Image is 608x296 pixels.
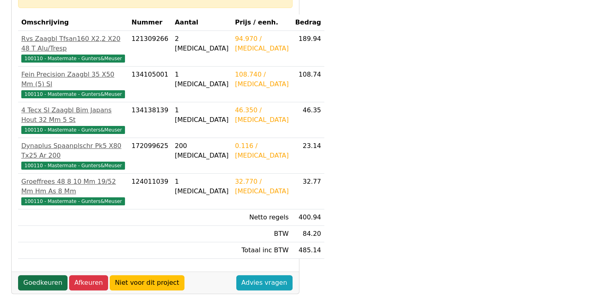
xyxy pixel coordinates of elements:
a: Fein Precision Zaagbl 35 X50 Mm (5) Sl100110 - Mastermate - Gunters&Meuser [21,70,125,99]
td: 46.35 [292,102,324,138]
div: 94.970 / [MEDICAL_DATA] [235,34,289,53]
td: 84.20 [292,226,324,242]
span: 100110 - Mastermate - Gunters&Meuser [21,126,125,134]
div: 200 [MEDICAL_DATA] [175,141,229,160]
td: 172099625 [128,138,172,174]
div: 1 [MEDICAL_DATA] [175,70,229,89]
td: 23.14 [292,138,324,174]
a: Groeffrees 48 8 10 Mm 19/52 Mm Hm As 8 Mm100110 - Mastermate - Gunters&Meuser [21,177,125,206]
div: 1 [MEDICAL_DATA] [175,105,229,125]
td: 189.94 [292,31,324,67]
a: Goedkeuren [18,275,68,290]
th: Aantal [172,14,232,31]
div: Groeffrees 48 8 10 Mm 19/52 Mm Hm As 8 Mm [21,177,125,196]
div: 46.350 / [MEDICAL_DATA] [235,105,289,125]
a: Rvs Zaagbl Tfsan160 X2,2 X20 48 T Alu/Tresp100110 - Mastermate - Gunters&Meuser [21,34,125,63]
td: 134138139 [128,102,172,138]
a: Afkeuren [69,275,108,290]
div: Fein Precision Zaagbl 35 X50 Mm (5) Sl [21,70,125,89]
th: Prijs / eenh. [232,14,292,31]
td: 32.77 [292,174,324,209]
span: 100110 - Mastermate - Gunters&Meuser [21,55,125,63]
td: Totaal inc BTW [232,242,292,259]
div: 2 [MEDICAL_DATA] [175,34,229,53]
div: 1 [MEDICAL_DATA] [175,177,229,196]
div: 0.116 / [MEDICAL_DATA] [235,141,289,160]
a: 4 Tecx Sl Zaagbl Bim Japans Hout 32 Mm 5 St100110 - Mastermate - Gunters&Meuser [21,105,125,134]
div: 108.740 / [MEDICAL_DATA] [235,70,289,89]
td: 400.94 [292,209,324,226]
td: 485.14 [292,242,324,259]
span: 100110 - Mastermate - Gunters&Meuser [21,197,125,205]
td: 121309266 [128,31,172,67]
span: 100110 - Mastermate - Gunters&Meuser [21,90,125,98]
td: BTW [232,226,292,242]
th: Nummer [128,14,172,31]
a: Niet voor dit project [110,275,184,290]
a: Dynaplus Spaanplschr Pk5 X80 Tx25 Ar 200100110 - Mastermate - Gunters&Meuser [21,141,125,170]
div: 32.770 / [MEDICAL_DATA] [235,177,289,196]
th: Bedrag [292,14,324,31]
td: 124011039 [128,174,172,209]
td: 108.74 [292,67,324,102]
th: Omschrijving [18,14,128,31]
td: 134105001 [128,67,172,102]
div: Dynaplus Spaanplschr Pk5 X80 Tx25 Ar 200 [21,141,125,160]
td: Netto regels [232,209,292,226]
a: Advies vragen [236,275,293,290]
div: Rvs Zaagbl Tfsan160 X2,2 X20 48 T Alu/Tresp [21,34,125,53]
div: 4 Tecx Sl Zaagbl Bim Japans Hout 32 Mm 5 St [21,105,125,125]
span: 100110 - Mastermate - Gunters&Meuser [21,162,125,170]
